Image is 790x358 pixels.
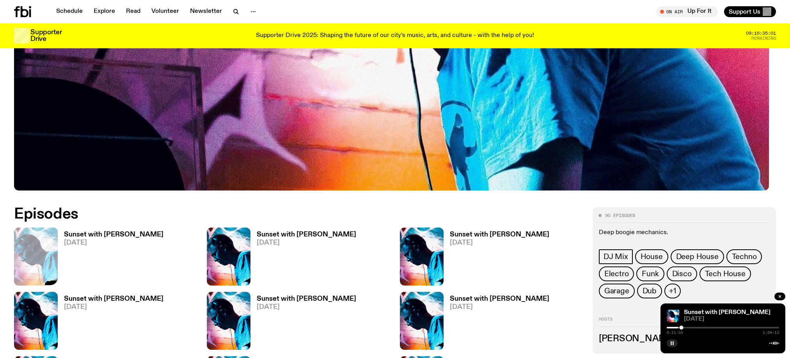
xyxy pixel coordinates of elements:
img: Simon Caldwell stands side on, looking downwards. He has headphones on. Behind him is a brightly ... [207,227,250,286]
span: 90 episodes [605,213,635,218]
h2: Hosts [599,317,770,326]
a: DJ Mix [599,249,633,264]
img: Simon Caldwell stands side on, looking downwards. He has headphones on. Behind him is a brightly ... [400,292,444,350]
a: Read [121,6,145,17]
span: DJ Mix [604,252,628,261]
a: Disco [667,266,697,281]
span: Electro [604,270,629,278]
span: Support Us [729,8,760,15]
h3: Sunset with [PERSON_NAME] [450,231,549,238]
a: Tech House [699,266,751,281]
h3: [PERSON_NAME] [599,335,770,343]
a: Garage [599,284,635,298]
span: [DATE] [257,240,356,246]
h2: Episodes [14,207,519,221]
a: Sunset with [PERSON_NAME][DATE] [444,296,549,350]
span: House [641,252,663,261]
span: 1:54:13 [763,331,779,335]
a: House [635,249,668,264]
a: Sunset with [PERSON_NAME] [684,309,770,316]
span: Dub [643,287,657,295]
a: Sunset with [PERSON_NAME][DATE] [444,231,549,286]
a: Dub [637,284,662,298]
span: [DATE] [64,240,163,246]
span: Disco [672,270,692,278]
a: Sunset with [PERSON_NAME][DATE] [250,231,356,286]
a: Volunteer [147,6,184,17]
img: Simon Caldwell stands side on, looking downwards. He has headphones on. Behind him is a brightly ... [207,292,250,350]
a: Schedule [51,6,87,17]
p: Deep boogie mechanics. [599,229,770,236]
a: Sunset with [PERSON_NAME][DATE] [58,296,163,350]
span: [DATE] [450,304,549,310]
a: Electro [599,266,634,281]
button: On AirUp For It [656,6,718,17]
button: Support Us [724,6,776,17]
span: Techno [732,252,757,261]
a: Funk [636,266,664,281]
h3: Supporter Drive [30,29,62,42]
span: 09:16:35:01 [746,31,776,35]
span: Garage [604,287,629,295]
span: Tech House [705,270,746,278]
a: Deep House [671,249,724,264]
img: Simon Caldwell stands side on, looking downwards. He has headphones on. Behind him is a brightly ... [14,292,58,350]
a: Sunset with [PERSON_NAME][DATE] [250,296,356,350]
a: Explore [89,6,120,17]
h3: Sunset with [PERSON_NAME] [257,231,356,238]
span: [DATE] [684,316,779,322]
h3: Sunset with [PERSON_NAME] [257,296,356,302]
span: [DATE] [64,304,163,310]
span: Remaining [751,36,776,41]
span: [DATE] [450,240,549,246]
span: Funk [642,270,659,278]
h3: Sunset with [PERSON_NAME] [450,296,549,302]
img: Simon Caldwell stands side on, looking downwards. He has headphones on. Behind him is a brightly ... [667,310,679,322]
a: Newsletter [185,6,227,17]
img: Simon Caldwell stands side on, looking downwards. He has headphones on. Behind him is a brightly ... [400,227,444,286]
p: Supporter Drive 2025: Shaping the future of our city’s music, arts, and culture - with the help o... [256,32,534,39]
span: 0:11:55 [667,331,683,335]
span: [DATE] [257,304,356,310]
a: Techno [726,249,762,264]
span: Deep House [676,252,719,261]
a: Sunset with [PERSON_NAME][DATE] [58,231,163,286]
h3: Sunset with [PERSON_NAME] [64,296,163,302]
button: +1 [664,284,681,298]
h3: Sunset with [PERSON_NAME] [64,231,163,238]
span: +1 [669,287,676,295]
